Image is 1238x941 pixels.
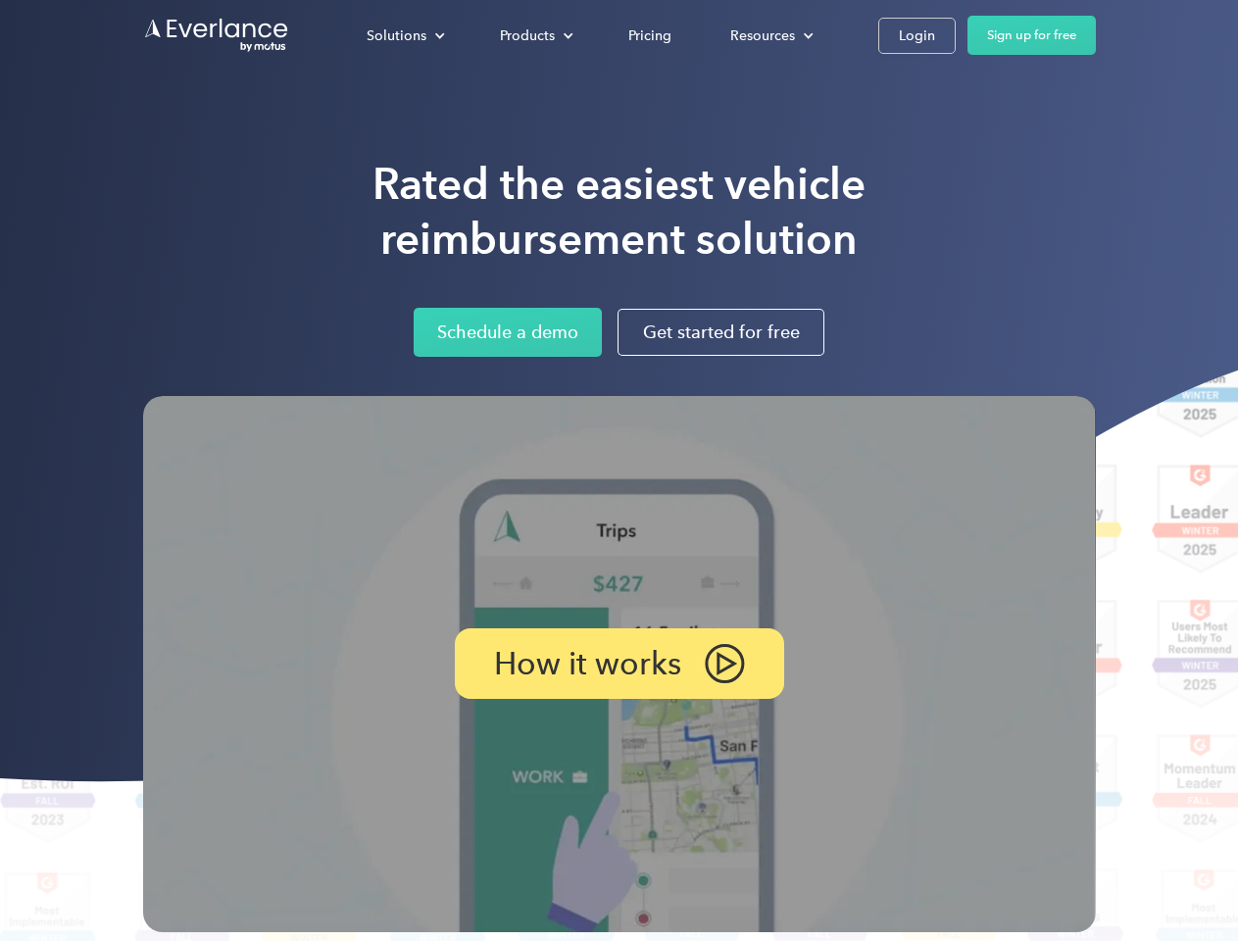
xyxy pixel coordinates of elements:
[628,24,671,48] div: Pricing
[618,309,824,356] a: Get started for free
[494,652,681,675] p: How it works
[899,24,935,48] div: Login
[367,24,426,48] div: Solutions
[609,19,691,53] a: Pricing
[967,16,1096,55] a: Sign up for free
[480,19,589,53] div: Products
[730,24,795,48] div: Resources
[414,308,602,357] a: Schedule a demo
[144,117,243,158] input: Submit
[878,18,956,54] a: Login
[143,17,290,54] a: Go to homepage
[347,19,461,53] div: Solutions
[500,24,555,48] div: Products
[711,19,829,53] div: Resources
[372,157,866,267] h1: Rated the easiest vehicle reimbursement solution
